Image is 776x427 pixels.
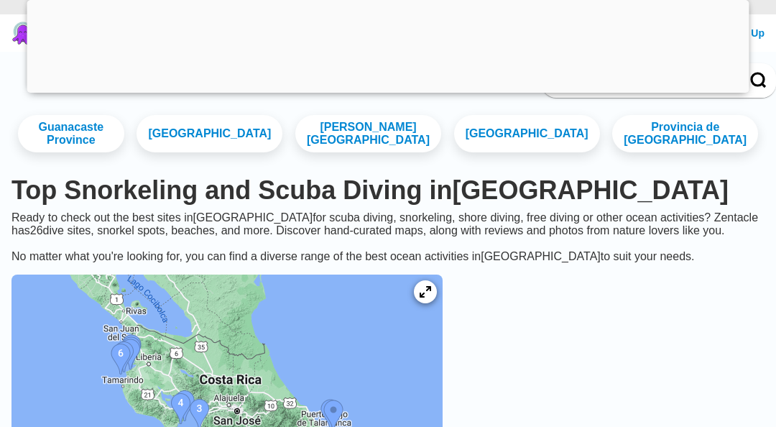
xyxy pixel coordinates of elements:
a: Zentacle logoZentacle [11,22,90,45]
iframe: Sign in with Google Dialog [481,14,762,212]
a: [PERSON_NAME][GEOGRAPHIC_DATA] [295,115,441,152]
img: Zentacle logo [11,22,34,45]
h1: Top Snorkeling and Scuba Diving in [GEOGRAPHIC_DATA] [11,175,765,206]
a: Guanacaste Province [18,115,124,152]
a: [GEOGRAPHIC_DATA] [137,115,282,152]
a: [GEOGRAPHIC_DATA] [454,115,600,152]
